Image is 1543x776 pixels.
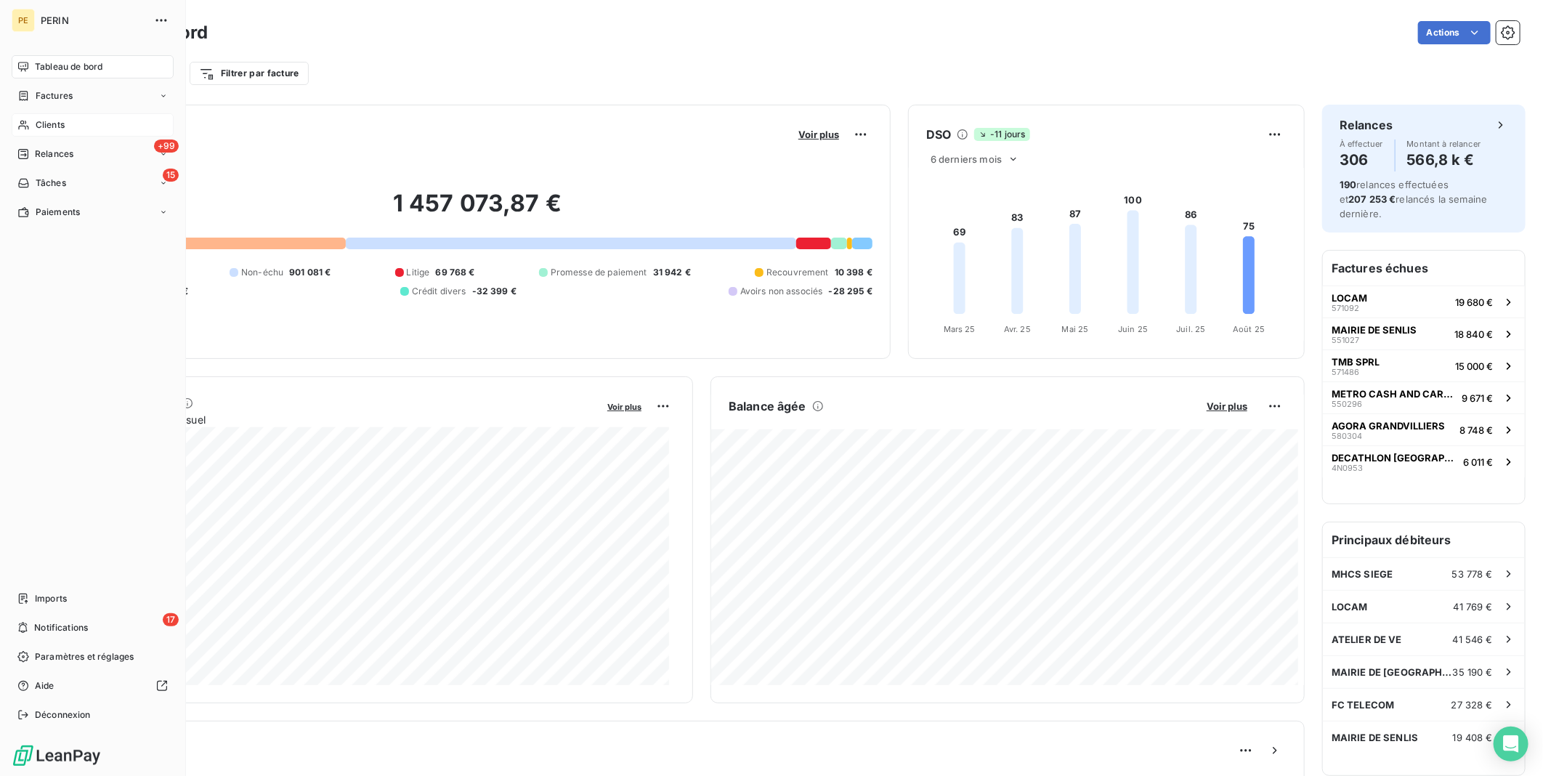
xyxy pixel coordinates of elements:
button: METRO CASH AND CARRY FRANCE5502969 671 € [1323,381,1525,413]
span: 35 190 € [1453,666,1493,678]
span: 10 398 € [835,266,872,279]
tspan: Avr. 25 [1004,324,1031,334]
button: AGORA GRANDVILLIERS5803048 748 € [1323,413,1525,445]
button: Actions [1418,21,1491,44]
span: Clients [36,118,65,132]
span: 27 328 € [1451,699,1493,711]
tspan: Mai 25 [1062,324,1089,334]
span: Paramètres et réglages [35,650,134,663]
span: 580304 [1332,432,1362,440]
span: LOCAM [1332,601,1368,613]
span: 901 081 € [289,266,331,279]
span: 9 671 € [1462,392,1493,404]
span: 551027 [1332,336,1359,344]
span: 53 778 € [1452,568,1493,580]
button: Voir plus [1202,400,1252,413]
span: Promesse de paiement [551,266,647,279]
span: Tableau de bord [35,60,102,73]
button: Filtrer par facture [190,62,309,85]
span: Tâches [36,177,66,190]
span: 69 768 € [436,266,475,279]
span: Paiements [36,206,80,219]
span: TMB SPRL [1332,356,1380,368]
span: Avoirs non associés [740,285,823,298]
span: ATELIER DE VE [1332,634,1402,645]
span: -11 jours [974,128,1029,141]
a: +99Relances [12,142,174,166]
a: Factures [12,84,174,108]
a: Clients [12,113,174,137]
span: MHCS SIEGE [1332,568,1393,580]
span: 41 546 € [1453,634,1493,645]
span: 6 derniers mois [931,153,1002,165]
a: 15Tâches [12,171,174,195]
span: 41 769 € [1454,601,1493,613]
h6: DSO [926,126,951,143]
button: DECATHLON [GEOGRAPHIC_DATA]4N09536 011 € [1323,445,1525,477]
tspan: Juil. 25 [1176,324,1205,334]
h6: Principaux débiteurs [1323,522,1525,557]
span: Notifications [34,621,88,634]
span: PERIN [41,15,145,26]
a: Tableau de bord [12,55,174,78]
div: Open Intercom Messenger [1494,727,1528,761]
span: Imports [35,592,67,605]
a: Paramètres et réglages [12,645,174,668]
h4: 306 [1340,148,1383,171]
span: 18 840 € [1454,328,1493,340]
span: -28 295 € [829,285,872,298]
button: LOCAM57109219 680 € [1323,286,1525,318]
span: 15 000 € [1455,360,1493,372]
a: Paiements [12,201,174,224]
span: 550296 [1332,400,1362,408]
span: 4N0953 [1332,464,1363,472]
span: 15 [163,169,179,182]
span: Litige [407,266,430,279]
span: 19 408 € [1453,732,1493,743]
h6: Balance âgée [729,397,806,415]
span: LOCAM [1332,292,1367,304]
span: -32 399 € [472,285,517,298]
span: Factures [36,89,73,102]
span: MAIRIE DE SENLIS [1332,324,1417,336]
span: 571092 [1332,304,1359,312]
button: TMB SPRL57148615 000 € [1323,349,1525,381]
span: Chiffre d'affaires mensuel [82,412,597,427]
span: 207 253 € [1348,193,1396,205]
tspan: Juin 25 [1118,324,1148,334]
span: Voir plus [1207,400,1247,412]
span: FC TELECOM [1332,699,1395,711]
span: 6 011 € [1463,456,1493,468]
span: 571486 [1332,368,1359,376]
span: À effectuer [1340,140,1383,148]
span: 190 [1340,179,1356,190]
span: Montant à relancer [1407,140,1481,148]
span: Voir plus [798,129,839,140]
button: Voir plus [794,128,843,141]
h4: 566,8 k € [1407,148,1481,171]
span: Non-échu [241,266,283,279]
span: DECATHLON [GEOGRAPHIC_DATA] [1332,452,1457,464]
img: Logo LeanPay [12,744,102,767]
span: +99 [154,140,179,153]
span: METRO CASH AND CARRY FRANCE [1332,388,1456,400]
tspan: Août 25 [1233,324,1265,334]
span: MAIRIE DE [GEOGRAPHIC_DATA] [1332,666,1453,678]
a: Aide [12,674,174,698]
button: MAIRIE DE SENLIS55102718 840 € [1323,318,1525,349]
span: MAIRIE DE SENLIS [1332,732,1418,743]
span: Relances [35,147,73,161]
span: 19 680 € [1455,296,1493,308]
tspan: Mars 25 [944,324,976,334]
h6: Factures échues [1323,251,1525,286]
h2: 1 457 073,87 € [82,189,872,233]
span: Déconnexion [35,708,91,722]
span: Recouvrement [766,266,829,279]
span: 17 [163,613,179,626]
span: Voir plus [607,402,641,412]
a: Imports [12,587,174,610]
span: AGORA GRANDVILLIERS [1332,420,1445,432]
div: PE [12,9,35,32]
button: Voir plus [603,400,646,413]
span: 31 942 € [653,266,691,279]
